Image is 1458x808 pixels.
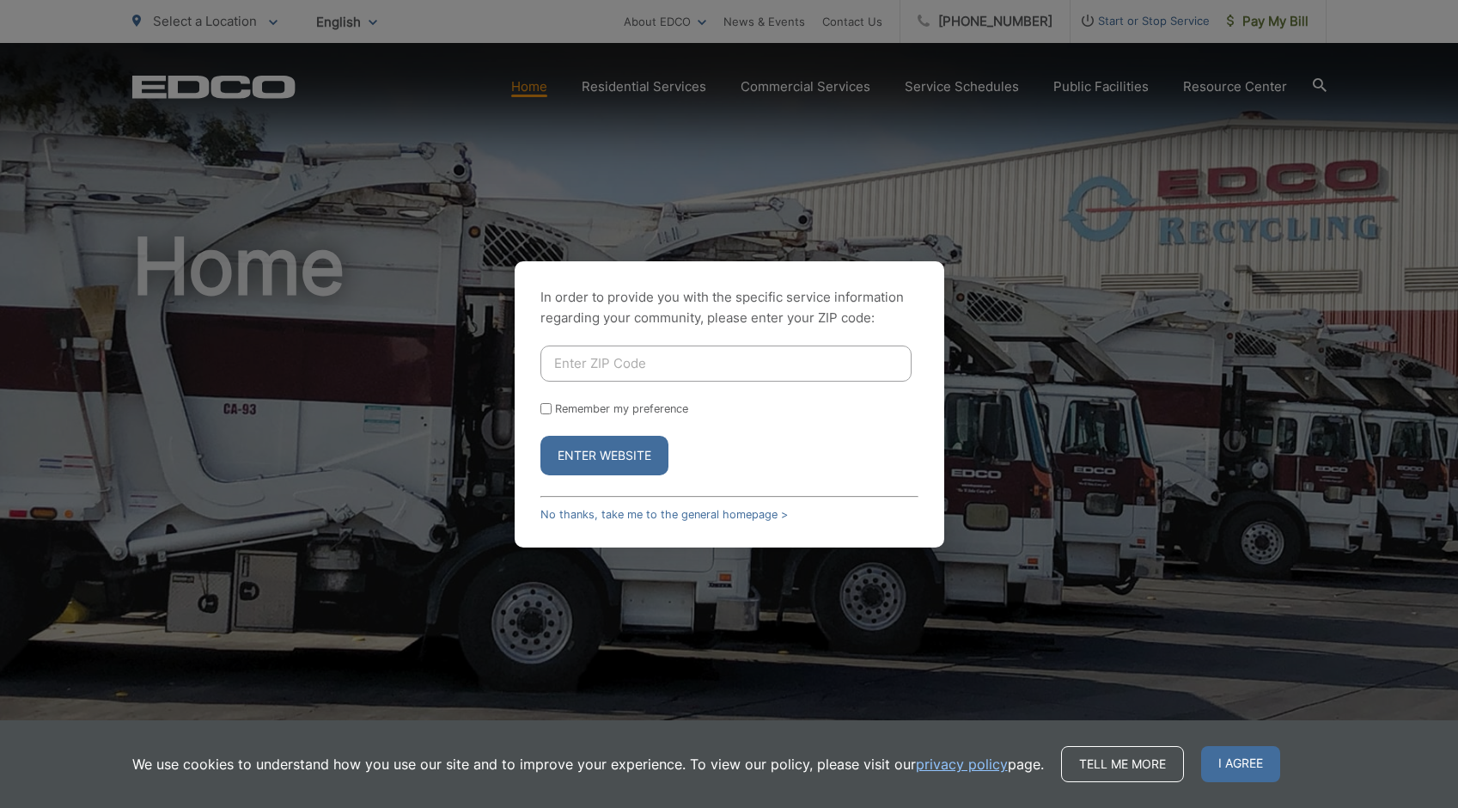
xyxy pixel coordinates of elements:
[555,402,688,415] label: Remember my preference
[916,754,1008,774] a: privacy policy
[540,346,912,382] input: Enter ZIP Code
[540,287,918,328] p: In order to provide you with the specific service information regarding your community, please en...
[540,508,788,521] a: No thanks, take me to the general homepage >
[132,754,1044,774] p: We use cookies to understand how you use our site and to improve your experience. To view our pol...
[540,436,668,475] button: Enter Website
[1201,746,1280,782] span: I agree
[1061,746,1184,782] a: Tell me more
